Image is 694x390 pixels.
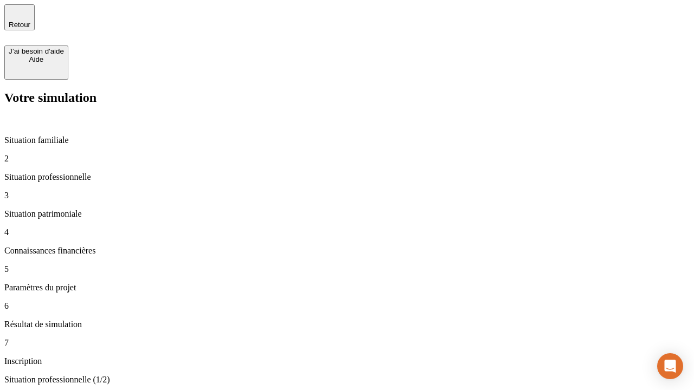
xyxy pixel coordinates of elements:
p: 4 [4,227,690,237]
p: Connaissances financières [4,246,690,256]
span: Retour [9,21,30,29]
p: Paramètres du projet [4,283,690,292]
button: Retour [4,4,35,30]
p: Situation professionnelle [4,172,690,182]
p: Résultat de simulation [4,320,690,329]
div: J’ai besoin d'aide [9,47,64,55]
p: Situation patrimoniale [4,209,690,219]
button: J’ai besoin d'aideAide [4,45,68,80]
div: Aide [9,55,64,63]
p: Situation familiale [4,135,690,145]
p: 6 [4,301,690,311]
h2: Votre simulation [4,90,690,105]
p: 5 [4,264,690,274]
p: 3 [4,191,690,200]
p: 7 [4,338,690,348]
p: 2 [4,154,690,164]
p: Inscription [4,356,690,366]
p: Situation professionnelle (1/2) [4,375,690,385]
div: Open Intercom Messenger [657,353,683,379]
